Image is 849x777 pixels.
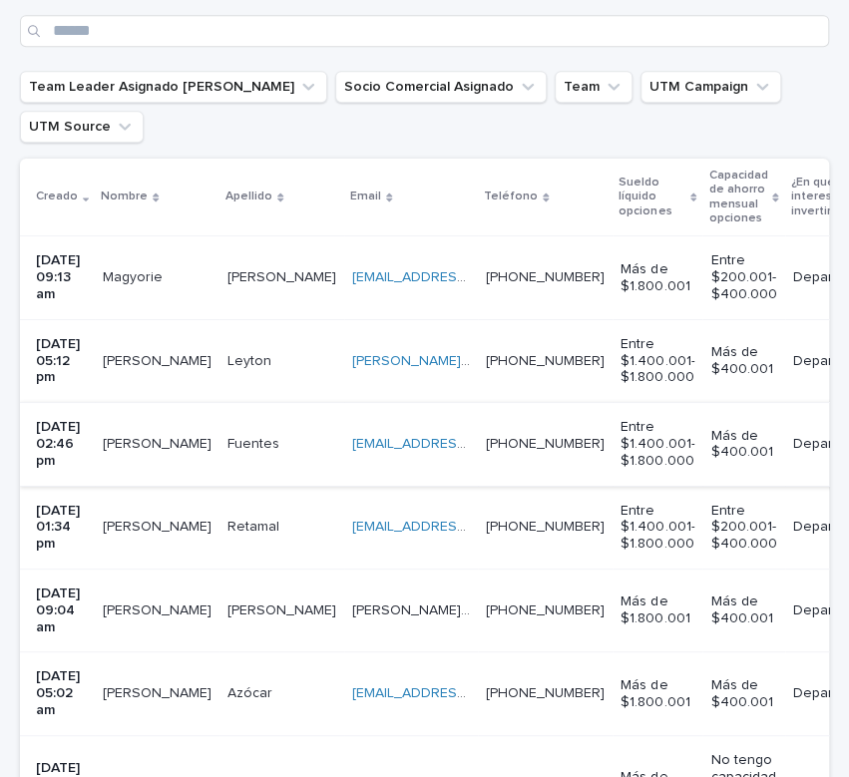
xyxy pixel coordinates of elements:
[227,515,283,536] p: Retamal
[710,428,776,462] p: Más de $400.001
[486,603,605,617] a: [PHONE_NUMBER]
[225,186,272,207] p: Apellido
[36,585,87,635] p: [DATE] 09:04 am
[227,349,275,370] p: Leyton
[486,270,605,284] a: [PHONE_NUMBER]
[710,344,776,378] p: Más de $400.001
[20,71,327,103] button: Team Leader Asignado LLamados
[227,432,283,453] p: Fuentes
[103,515,215,536] p: [PERSON_NAME]
[621,503,694,553] p: Entre $1.400.001- $1.800.000
[708,165,767,230] p: Capacidad de ahorro mensual opciones
[619,172,685,222] p: Sueldo líquido opciones
[103,432,215,453] p: [PERSON_NAME]
[710,503,776,553] p: Entre $200.001- $400.000
[486,686,605,700] a: [PHONE_NUMBER]
[352,520,578,534] a: [EMAIL_ADDRESS][DOMAIN_NAME]
[621,419,694,469] p: Entre $1.400.001- $1.800.000
[20,111,144,143] button: UTM Source
[710,252,776,302] p: Entre $200.001- $400.000
[486,520,605,534] a: [PHONE_NUMBER]
[621,593,694,627] p: Más de $1.800.001
[710,677,776,711] p: Más de $400.001
[352,354,686,368] a: [PERSON_NAME][EMAIL_ADDRESS][DOMAIN_NAME]
[103,349,215,370] p: [PERSON_NAME]
[103,681,215,702] p: [PERSON_NAME]
[227,598,340,619] p: [PERSON_NAME]
[36,252,87,302] p: [DATE] 09:13 am
[101,186,148,207] p: Nombre
[103,265,167,286] p: Magyorie
[20,15,829,47] input: Search
[36,419,87,469] p: [DATE] 02:46 pm
[555,71,633,103] button: Team
[227,265,340,286] p: [PERSON_NAME]
[621,336,694,386] p: Entre $1.400.001- $1.800.000
[621,261,694,295] p: Más de $1.800.001
[227,681,276,702] p: Azócar
[486,437,605,451] a: [PHONE_NUMBER]
[103,598,215,619] p: [PERSON_NAME]
[640,71,781,103] button: UTM Campaign
[36,503,87,553] p: [DATE] 01:34 pm
[352,598,474,619] p: [PERSON_NAME][EMAIL_ADDRESS]
[350,186,381,207] p: Email
[484,186,538,207] p: Teléfono
[352,686,578,700] a: [EMAIL_ADDRESS][DOMAIN_NAME]
[710,593,776,627] p: Más de $400.001
[621,677,694,711] p: Más de $1.800.001
[352,270,578,284] a: [EMAIL_ADDRESS][DOMAIN_NAME]
[36,336,87,386] p: [DATE] 05:12 pm
[352,437,578,451] a: [EMAIL_ADDRESS][DOMAIN_NAME]
[335,71,547,103] button: Socio Comercial Asignado
[486,354,605,368] a: [PHONE_NUMBER]
[36,668,87,718] p: [DATE] 05:02 am
[36,186,78,207] p: Creado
